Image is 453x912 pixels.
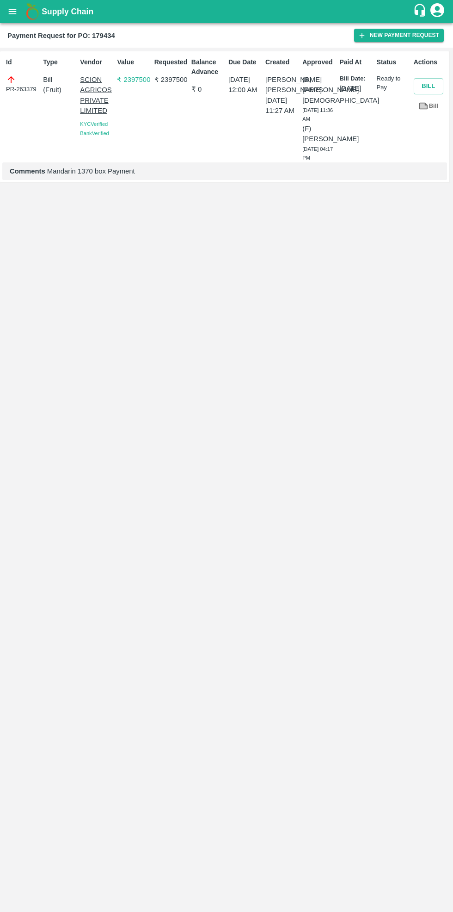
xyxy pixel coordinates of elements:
[265,57,299,67] p: Created
[302,107,333,122] span: [DATE] 11:36 AM
[6,74,39,94] div: PR-263379
[43,57,76,67] p: Type
[80,74,113,116] p: SCION AGRICOS PRIVATE LIMITED
[2,1,23,22] button: open drawer
[23,2,42,21] img: logo
[228,57,262,67] p: Due Date
[339,74,373,83] p: Bill Date:
[377,74,410,92] p: Ready to Pay
[10,166,440,176] p: Mandarin 1370 box Payment
[42,7,93,16] b: Supply Chain
[339,57,373,67] p: Paid At
[6,57,39,67] p: Id
[117,57,150,67] p: Value
[265,74,299,95] p: [PERSON_NAME] [PERSON_NAME]
[414,98,443,114] a: Bill
[302,57,336,67] p: Approved
[191,57,225,77] p: Balance Advance
[339,83,373,93] p: [DATE]
[429,2,446,21] div: account of current user
[265,95,299,116] p: [DATE] 11:27 AM
[414,57,447,67] p: Actions
[7,32,115,39] b: Payment Request for PO: 179434
[80,121,108,127] span: KYC Verified
[10,168,45,175] b: Comments
[43,74,76,85] p: Bill
[154,74,188,85] p: ₹ 2397500
[42,5,413,18] a: Supply Chain
[413,3,429,20] div: customer-support
[302,74,336,105] p: (B) [PERSON_NAME][DEMOGRAPHIC_DATA]
[80,130,109,136] span: Bank Verified
[154,57,188,67] p: Requested
[228,74,262,95] p: [DATE] 12:00 AM
[191,84,225,94] p: ₹ 0
[354,29,444,42] button: New Payment Request
[414,78,443,94] button: Bill
[117,74,150,85] p: ₹ 2397500
[302,124,336,144] p: (F) [PERSON_NAME]
[43,85,76,95] p: ( Fruit )
[377,57,410,67] p: Status
[302,146,333,161] span: [DATE] 04:17 PM
[80,57,113,67] p: Vendor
